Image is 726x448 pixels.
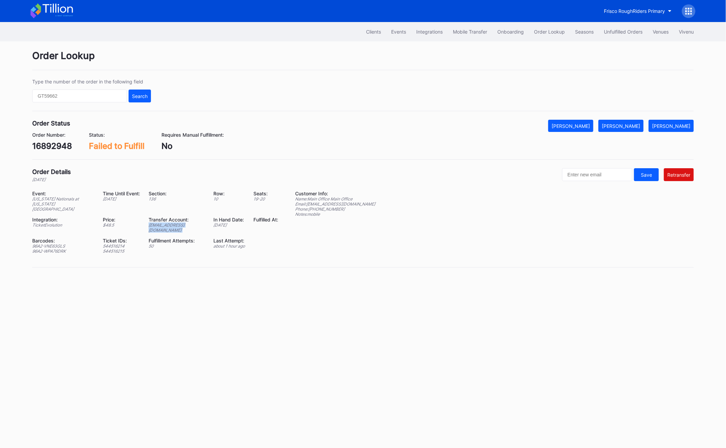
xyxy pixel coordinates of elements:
button: Save [634,168,659,181]
div: Order Lookup [534,29,565,35]
button: Onboarding [492,25,529,38]
div: Last Attempt: [213,238,245,244]
div: Seats: [253,191,278,196]
div: 50 [149,244,205,249]
div: [DATE] [103,196,140,201]
div: Phone: [PHONE_NUMBER] [295,207,375,212]
button: Clients [361,25,386,38]
button: Events [386,25,411,38]
div: No [161,141,224,151]
div: Email: [EMAIL_ADDRESS][DOMAIN_NAME] [295,201,375,207]
button: Frisco RoughRiders Primary [599,5,677,17]
div: [DATE] [213,222,245,228]
div: Retransfer [667,172,690,178]
div: [PERSON_NAME] [602,123,640,129]
button: [PERSON_NAME] [598,120,644,132]
input: Enter new email [562,168,632,181]
div: Customer Info: [295,191,375,196]
div: Section: [149,191,205,196]
div: Row: [213,191,245,196]
button: Retransfer [664,168,694,181]
div: 544516214 [103,244,140,249]
div: 19 - 20 [253,196,278,201]
button: Search [129,90,151,102]
div: In Hand Date: [213,217,245,222]
input: GT59662 [32,90,127,102]
div: [PERSON_NAME] [652,123,690,129]
div: [PERSON_NAME] [552,123,590,129]
div: Event: [32,191,94,196]
div: Seasons [575,29,594,35]
button: Venues [648,25,674,38]
div: Price: [103,217,140,222]
div: Venues [653,29,669,35]
div: Time Until Event: [103,191,140,196]
div: [DATE] [32,177,71,182]
div: 16892948 [32,141,72,151]
div: Events [391,29,406,35]
div: Order Lookup [32,50,694,70]
div: Unfulfilled Orders [604,29,643,35]
div: Integrations [416,29,443,35]
div: Name: Main Office Main Office [295,196,375,201]
div: Clients [366,29,381,35]
button: Unfulfilled Orders [599,25,648,38]
div: 96A2-WPA76DRK [32,249,94,254]
div: 544516215 [103,249,140,254]
button: [PERSON_NAME] [649,120,694,132]
button: Mobile Transfer [448,25,492,38]
button: Seasons [570,25,599,38]
div: Status: [89,132,145,138]
button: Vivenu [674,25,699,38]
button: Integrations [411,25,448,38]
div: Mobile Transfer [453,29,487,35]
div: Order Number: [32,132,72,138]
div: Search [132,93,148,99]
div: Integration: [32,217,94,222]
div: Transfer Account: [149,217,205,222]
div: Ticket IDs: [103,238,140,244]
div: Frisco RoughRiders Primary [604,8,665,14]
div: [US_STATE] Nationals at [US_STATE][GEOGRAPHIC_DATA] [32,196,94,212]
div: Fulfilled At: [253,217,278,222]
div: Notes: mobile [295,212,375,217]
div: 10 [213,196,245,201]
div: Type the number of the order in the following field [32,79,151,84]
div: Failed to Fulfill [89,141,145,151]
div: TicketEvolution [32,222,94,228]
div: Save [641,172,652,178]
div: Barcodes: [32,238,94,244]
button: [PERSON_NAME] [548,120,593,132]
div: Requires Manual Fulfillment: [161,132,224,138]
div: Onboarding [497,29,524,35]
div: Order Details [32,168,71,175]
div: $ 48.5 [103,222,140,228]
div: 136 [149,196,205,201]
div: Vivenu [679,29,694,35]
div: [EMAIL_ADDRESS][DOMAIN_NAME] [149,222,205,233]
button: Order Lookup [529,25,570,38]
div: Order Status [32,120,70,127]
div: Fulfillment Attempts: [149,238,205,244]
div: about 1 hour ago [213,244,245,249]
div: 96A2-VNE63GLS [32,244,94,249]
